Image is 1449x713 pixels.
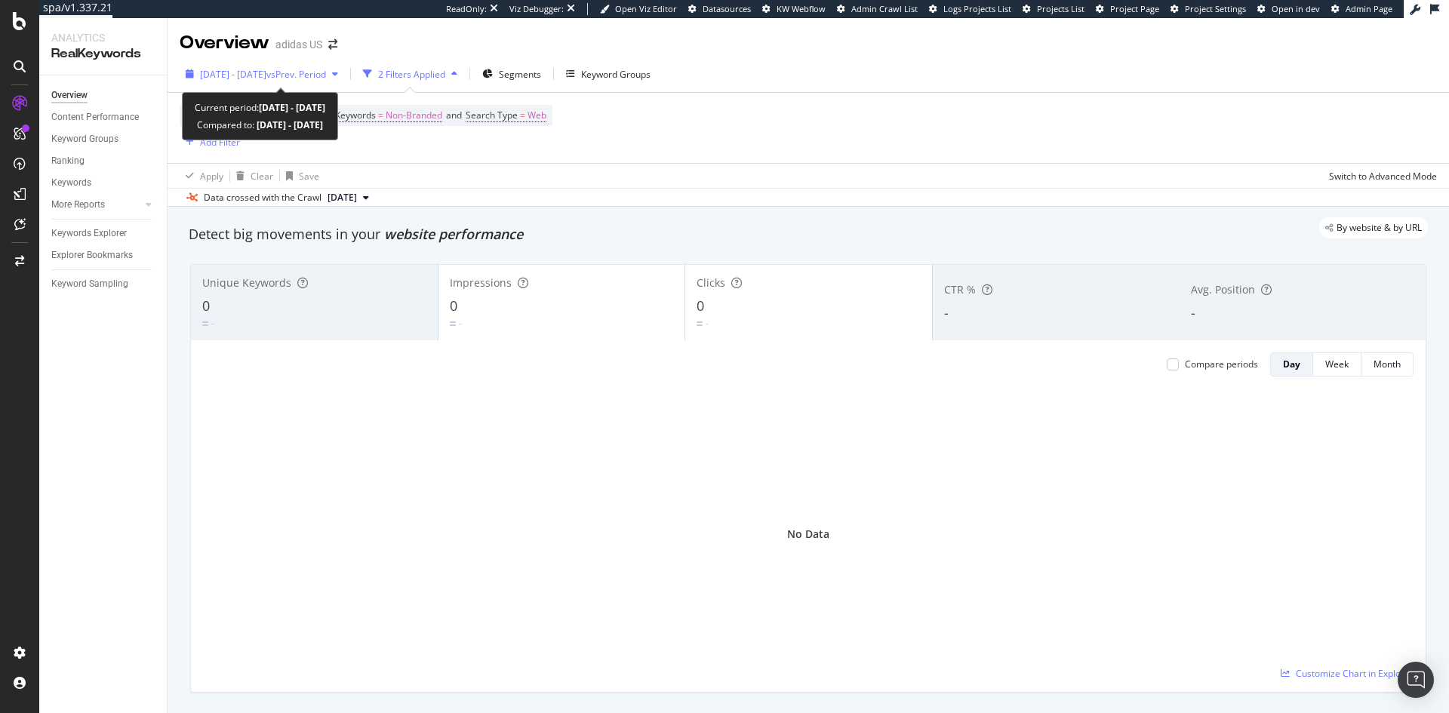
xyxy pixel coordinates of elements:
a: Customize Chart in Explorer [1281,667,1414,680]
div: More Reports [51,197,105,213]
button: 2 Filters Applied [357,62,463,86]
button: Clear [230,164,273,188]
span: 0 [697,297,704,315]
div: Clear [251,170,273,183]
span: Search Type [466,109,518,121]
a: Keywords [51,175,156,191]
div: Keyword Groups [581,68,651,81]
button: [DATE] [321,189,375,207]
span: 2024 Jun. 28th [328,191,357,204]
span: and [446,109,462,121]
div: Viz Debugger: [509,3,564,15]
span: [DATE] - [DATE] [200,68,266,81]
a: Content Performance [51,109,156,125]
span: Project Page [1110,3,1159,14]
div: Analytics [51,30,155,45]
button: Month [1361,352,1414,376]
a: Admin Page [1331,3,1392,15]
span: Logs Projects List [943,3,1011,14]
div: Compared to: [197,116,323,134]
a: Explorer Bookmarks [51,247,156,263]
button: Add Filter [180,133,240,151]
span: = [378,109,383,121]
span: By website & by URL [1337,223,1422,232]
a: Keywords Explorer [51,226,156,241]
div: Keywords Explorer [51,226,127,241]
a: Ranking [51,153,156,169]
span: Segments [499,68,541,81]
div: Apply [200,170,223,183]
div: adidas US [275,37,322,52]
b: [DATE] - [DATE] [254,118,323,131]
span: Keywords [335,109,376,121]
button: Save [280,164,319,188]
a: Open in dev [1257,3,1320,15]
span: KW Webflow [777,3,826,14]
span: Web [528,105,546,126]
div: Day [1283,358,1300,370]
div: Compare periods [1185,358,1258,370]
img: Equal [697,321,703,326]
div: - [459,317,462,330]
span: Unique Keywords [202,275,291,290]
a: Open Viz Editor [600,3,677,15]
div: Overview [51,88,88,103]
div: No Data [787,527,829,542]
img: Equal [202,321,208,326]
span: Open in dev [1272,3,1320,14]
button: Day [1270,352,1313,376]
div: Month [1374,358,1401,370]
a: Datasources [688,3,751,15]
span: Admin Page [1346,3,1392,14]
span: 0 [450,297,457,315]
span: = [520,109,525,121]
img: Equal [450,321,456,326]
div: Current period: [195,99,325,116]
div: Explorer Bookmarks [51,247,133,263]
div: legacy label [1319,217,1428,238]
div: RealKeywords [51,45,155,63]
button: Segments [476,62,547,86]
a: Admin Crawl List [837,3,918,15]
b: [DATE] - [DATE] [259,101,325,114]
button: Week [1313,352,1361,376]
div: Add Filter [200,136,240,149]
div: - [211,317,214,330]
span: Avg. Position [1191,282,1255,297]
a: Logs Projects List [929,3,1011,15]
span: Projects List [1037,3,1084,14]
span: CTR % [944,282,976,297]
div: Keyword Groups [51,131,118,147]
div: - [706,317,709,330]
div: arrow-right-arrow-left [328,39,337,50]
a: Overview [51,88,156,103]
span: Customize Chart in Explorer [1296,667,1414,680]
div: Data crossed with the Crawl [204,191,321,204]
span: Open Viz Editor [615,3,677,14]
span: Clicks [697,275,725,290]
span: Admin Crawl List [851,3,918,14]
div: Keyword Sampling [51,276,128,292]
div: Save [299,170,319,183]
button: Apply [180,164,223,188]
span: Datasources [703,3,751,14]
div: Ranking [51,153,85,169]
span: - [944,303,949,321]
div: Overview [180,30,269,56]
button: [DATE] - [DATE]vsPrev. Period [180,62,344,86]
span: 0 [202,297,210,315]
a: KW Webflow [762,3,826,15]
a: Keyword Sampling [51,276,156,292]
button: Keyword Groups [560,62,657,86]
span: vs Prev. Period [266,68,326,81]
div: Keywords [51,175,91,191]
button: Switch to Advanced Mode [1323,164,1437,188]
a: Project Page [1096,3,1159,15]
div: Week [1325,358,1349,370]
a: More Reports [51,197,141,213]
span: - [1191,303,1195,321]
div: 2 Filters Applied [378,68,445,81]
span: Project Settings [1185,3,1246,14]
div: ReadOnly: [446,3,487,15]
div: Content Performance [51,109,139,125]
